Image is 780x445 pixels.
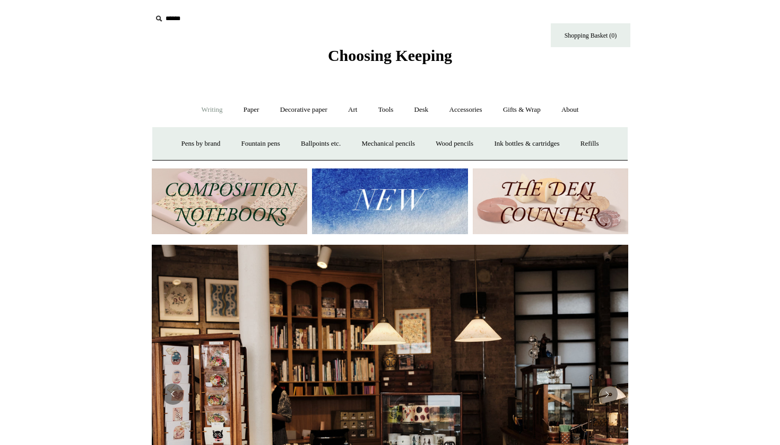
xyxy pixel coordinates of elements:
a: Wood pencils [426,130,483,158]
button: Next [596,384,618,405]
a: Art [339,96,367,124]
a: Refills [571,130,609,158]
a: Pens by brand [172,130,230,158]
img: 202302 Composition ledgers.jpg__PID:69722ee6-fa44-49dd-a067-31375e5d54ec [152,168,307,235]
img: The Deli Counter [473,168,628,235]
a: Mechanical pencils [352,130,424,158]
a: Choosing Keeping [328,55,452,63]
button: Previous [162,384,184,405]
a: Ink bottles & cartridges [484,130,569,158]
a: Shopping Basket (0) [551,23,630,47]
a: Decorative paper [271,96,337,124]
a: Gifts & Wrap [493,96,550,124]
a: Writing [192,96,232,124]
a: Fountain pens [231,130,289,158]
span: Choosing Keeping [328,47,452,64]
img: New.jpg__PID:f73bdf93-380a-4a35-bcfe-7823039498e1 [312,168,467,235]
a: About [552,96,588,124]
a: Paper [234,96,269,124]
a: Accessories [440,96,492,124]
a: Ballpoints etc. [291,130,350,158]
a: Tools [369,96,403,124]
a: Desk [405,96,438,124]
